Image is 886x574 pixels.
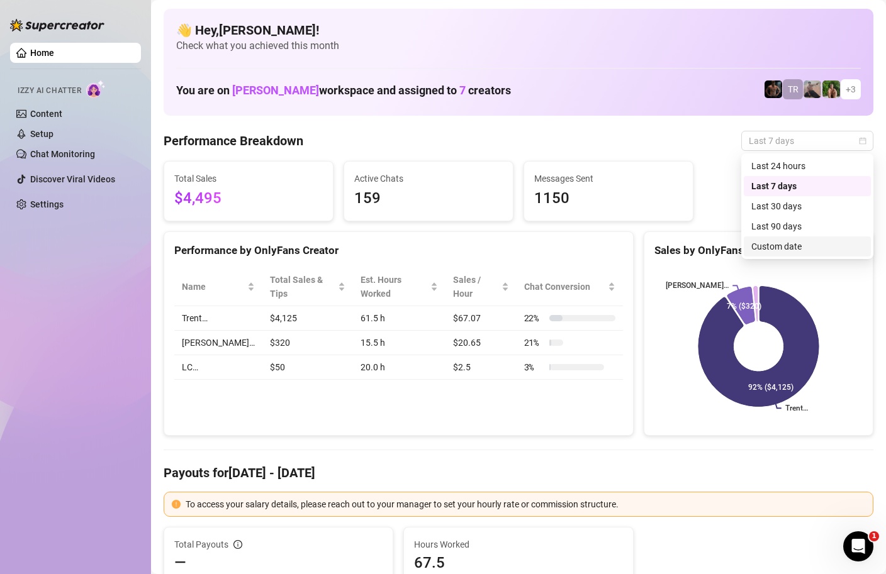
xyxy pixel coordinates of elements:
[744,196,871,216] div: Last 30 days
[859,137,866,145] span: calendar
[361,273,428,301] div: Est. Hours Worked
[18,85,81,97] span: Izzy AI Chatter
[524,280,605,294] span: Chat Conversion
[517,268,623,306] th: Chat Conversion
[176,39,861,53] span: Check what you achieved this month
[353,355,446,380] td: 20.0 h
[414,538,622,551] span: Hours Worked
[524,311,544,325] span: 22 %
[446,331,516,355] td: $20.65
[765,80,782,98] img: Trent
[174,553,186,573] span: —
[785,404,808,413] text: Trent…
[30,149,95,159] a: Chat Monitoring
[262,306,353,331] td: $4,125
[164,132,303,150] h4: Performance Breakdown
[744,216,871,236] div: Last 90 days
[534,172,683,185] span: Messages Sent
[30,129,53,139] a: Setup
[86,80,106,98] img: AI Chatter
[751,240,863,253] div: Custom date
[524,336,544,350] span: 21 %
[354,172,503,185] span: Active Chats
[353,331,446,355] td: 15.5 h
[846,82,856,96] span: + 3
[869,531,879,541] span: 1
[232,84,319,97] span: [PERSON_NAME]
[30,109,62,119] a: Content
[751,179,863,193] div: Last 7 days
[174,538,228,551] span: Total Payouts
[233,540,242,549] span: info-circle
[459,84,466,97] span: 7
[804,80,821,98] img: LC
[262,268,353,306] th: Total Sales & Tips
[654,242,863,259] div: Sales by OnlyFans Creator
[176,21,861,39] h4: 👋 Hey, [PERSON_NAME] !
[174,187,323,211] span: $4,495
[186,497,865,511] div: To access your salary details, please reach out to your manager to set your hourly rate or commis...
[666,281,729,290] text: [PERSON_NAME]…
[10,19,104,31] img: logo-BBDzfeDw.svg
[182,280,245,294] span: Name
[788,82,799,96] span: TR
[751,159,863,173] div: Last 24 hours
[446,355,516,380] td: $2.5
[524,360,544,374] span: 3 %
[843,531,873,561] iframe: Intercom live chat
[751,219,863,233] div: Last 90 days
[744,156,871,176] div: Last 24 hours
[30,199,64,209] a: Settings
[414,553,622,573] span: 67.5
[176,84,511,97] h1: You are on workspace and assigned to creators
[174,331,262,355] td: [PERSON_NAME]…
[174,355,262,380] td: LC…
[30,48,54,58] a: Home
[174,172,323,185] span: Total Sales
[174,306,262,331] td: Trent…
[744,176,871,196] div: Last 7 days
[174,268,262,306] th: Name
[446,268,516,306] th: Sales / Hour
[172,500,181,509] span: exclamation-circle
[262,355,353,380] td: $50
[164,464,873,482] h4: Payouts for [DATE] - [DATE]
[354,187,503,211] span: 159
[174,242,623,259] div: Performance by OnlyFans Creator
[446,306,516,331] td: $67.07
[353,306,446,331] td: 61.5 h
[270,273,335,301] span: Total Sales & Tips
[30,174,115,184] a: Discover Viral Videos
[744,236,871,257] div: Custom date
[262,331,353,355] td: $320
[822,80,840,98] img: Nathaniel
[749,131,866,150] span: Last 7 days
[534,187,683,211] span: 1150
[751,199,863,213] div: Last 30 days
[453,273,498,301] span: Sales / Hour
